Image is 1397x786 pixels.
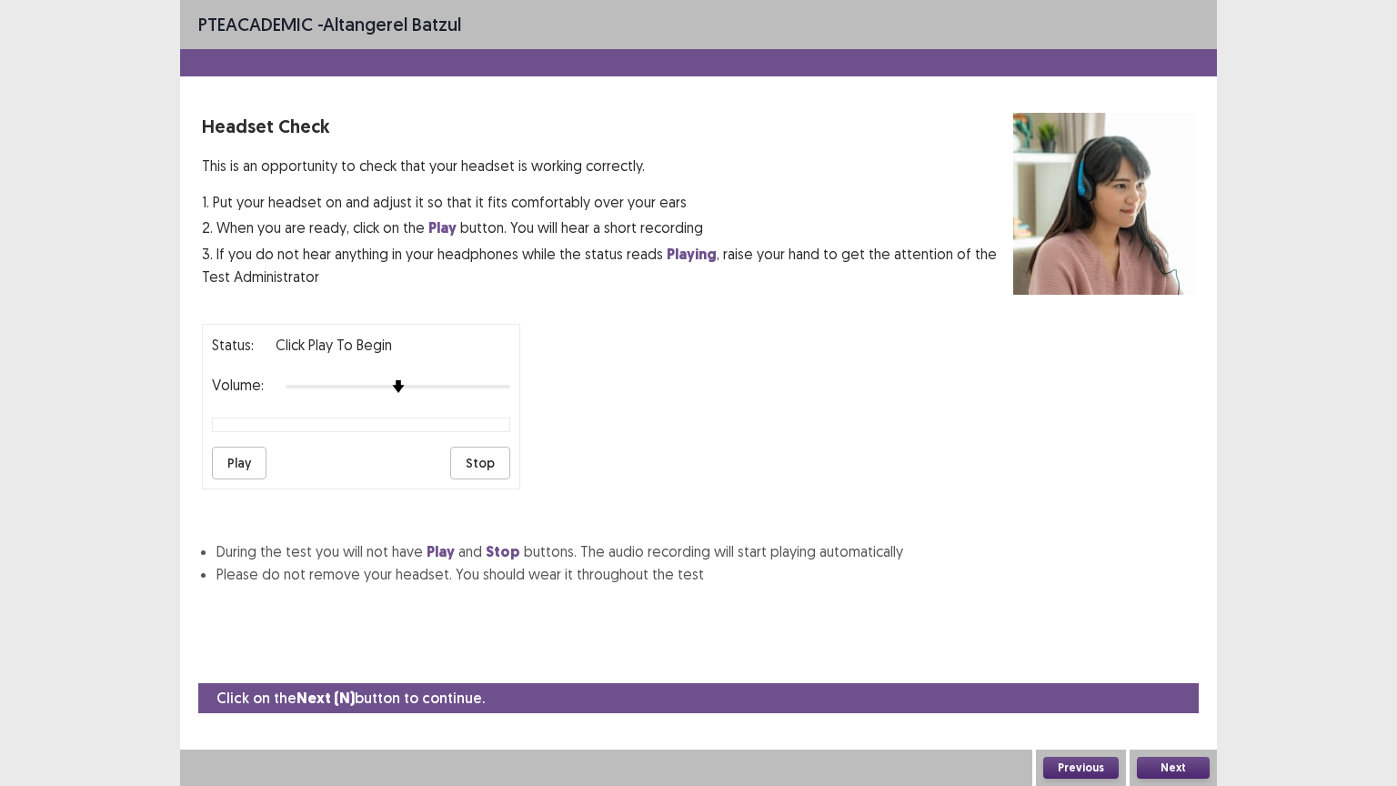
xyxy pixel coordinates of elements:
[198,13,313,35] span: PTE academic
[212,334,254,356] p: Status:
[392,380,405,393] img: arrow-thumb
[202,243,1013,287] p: 3. If you do not hear anything in your headphones while the status reads , raise your hand to get...
[1137,757,1210,779] button: Next
[427,542,455,561] strong: Play
[450,447,510,479] button: Stop
[202,155,1013,176] p: This is an opportunity to check that your headset is working correctly.
[202,217,1013,239] p: 2. When you are ready, click on the button. You will hear a short recording
[216,563,1195,585] li: Please do not remove your headset. You should wear it throughout the test
[212,447,266,479] button: Play
[198,11,461,38] p: - Altangerel Batzul
[1013,113,1195,295] img: headset test
[486,542,520,561] strong: Stop
[1043,757,1119,779] button: Previous
[202,191,1013,213] p: 1. Put your headset on and adjust it so that it fits comfortably over your ears
[202,113,1013,140] p: Headset Check
[276,334,392,356] p: Click Play to Begin
[296,689,355,708] strong: Next (N)
[212,374,264,396] p: Volume:
[428,218,457,237] strong: Play
[216,687,485,710] p: Click on the button to continue.
[667,245,717,264] strong: Playing
[216,540,1195,563] li: During the test you will not have and buttons. The audio recording will start playing automatically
